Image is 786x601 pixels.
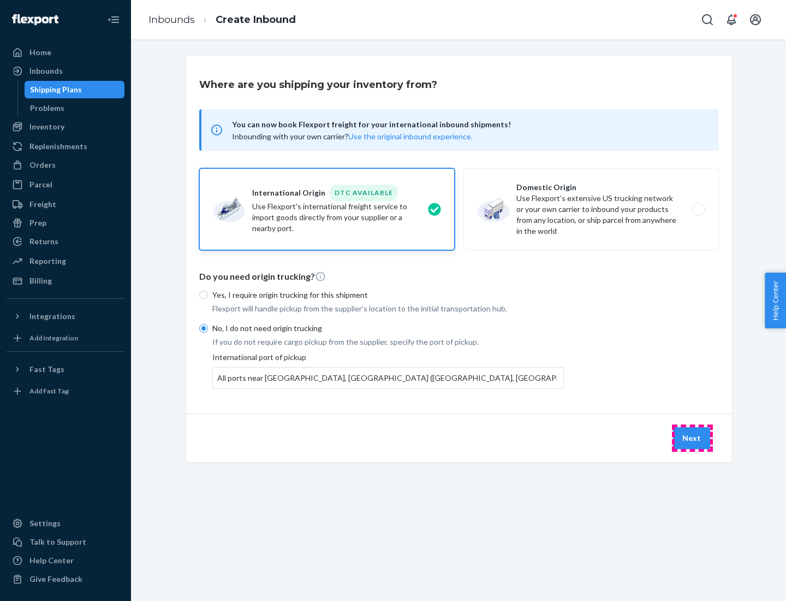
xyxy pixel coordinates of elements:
[7,138,124,155] a: Replenishments
[7,156,124,174] a: Orders
[216,14,296,26] a: Create Inbound
[7,308,124,325] button: Integrations
[7,533,124,551] a: Talk to Support
[7,361,124,378] button: Fast Tags
[29,555,74,566] div: Help Center
[7,252,124,270] a: Reporting
[29,199,56,210] div: Freight
[29,66,63,76] div: Inbounds
[7,272,124,290] a: Billing
[7,515,124,532] a: Settings
[7,233,124,250] a: Returns
[212,352,564,389] div: International port of pickup
[199,270,719,283] p: Do you need origin trucking?
[199,324,208,333] input: No, I do not need origin trucking
[29,574,82,585] div: Give Feedback
[29,47,51,58] div: Home
[29,217,46,228] div: Prep
[29,386,69,396] div: Add Fast Tag
[7,552,124,569] a: Help Center
[348,131,473,142] button: Use the original inbound experience.
[199,291,208,299] input: Yes, I require origin trucking for this shipment
[29,518,61,529] div: Settings
[7,382,124,400] a: Add Fast Tag
[212,323,564,334] p: No, I do not need origin trucking
[212,337,564,347] p: If you do not require cargo pickup from the supplier, specify the port of pickup.
[212,290,564,300] p: Yes, I require origin trucking for this shipment
[29,141,87,152] div: Replenishments
[29,179,52,190] div: Parcel
[673,427,710,449] button: Next
[7,176,124,193] a: Parcel
[7,118,124,135] a: Inventory
[7,196,124,213] a: Freight
[103,9,124,31] button: Close Navigation
[7,570,124,588] button: Give Feedback
[140,4,305,36] ol: breadcrumbs
[7,44,124,61] a: Home
[30,84,82,95] div: Shipping Plans
[29,333,78,343] div: Add Integration
[7,214,124,232] a: Prep
[212,303,564,314] p: Flexport will handle pickup from the supplier's location to the initial transportation hub.
[29,311,75,322] div: Integrations
[765,273,786,328] button: Help Center
[25,81,125,98] a: Shipping Plans
[12,14,58,25] img: Flexport logo
[29,121,64,132] div: Inventory
[7,62,124,80] a: Inbounds
[29,160,56,170] div: Orders
[29,537,86,547] div: Talk to Support
[29,275,52,286] div: Billing
[30,103,64,114] div: Problems
[7,329,124,347] a: Add Integration
[199,78,437,92] h3: Where are you shipping your inventory from?
[745,9,766,31] button: Open account menu
[29,256,66,267] div: Reporting
[232,132,473,141] span: Inbounding with your own carrier?
[720,9,742,31] button: Open notifications
[25,99,125,117] a: Problems
[232,118,706,131] span: You can now book Flexport freight for your international inbound shipments!
[696,9,718,31] button: Open Search Box
[29,236,58,247] div: Returns
[29,364,64,375] div: Fast Tags
[148,14,195,26] a: Inbounds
